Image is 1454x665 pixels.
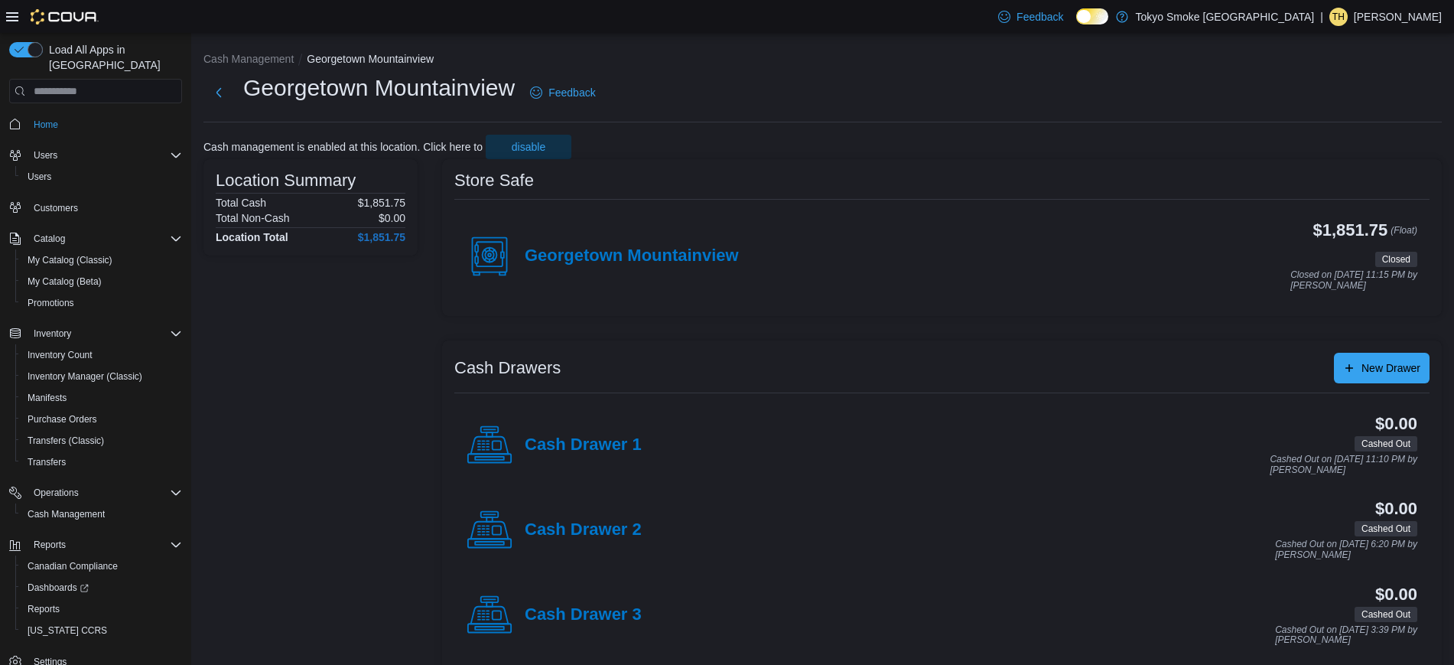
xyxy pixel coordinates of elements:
h3: Location Summary [216,171,356,190]
span: Users [21,168,182,186]
span: My Catalog (Classic) [28,254,112,266]
span: Home [28,114,182,133]
span: Transfers (Classic) [28,435,104,447]
h4: Location Total [216,231,288,243]
p: $1,851.75 [358,197,405,209]
button: Customers [3,197,188,219]
button: [US_STATE] CCRS [15,620,188,641]
a: Customers [28,199,84,217]
a: Canadian Compliance [21,557,124,575]
button: Operations [28,484,85,502]
span: Cashed Out [1361,608,1410,621]
a: Feedback [524,77,601,108]
a: Manifests [21,389,73,407]
a: Users [21,168,57,186]
span: Users [28,146,182,165]
button: New Drawer [1334,353,1430,383]
button: Inventory Count [15,344,188,366]
button: Reports [15,598,188,620]
span: disable [512,139,545,155]
p: Cash management is enabled at this location. Click here to [203,141,483,153]
h3: $0.00 [1375,500,1417,518]
a: Transfers [21,453,72,471]
span: Transfers [28,456,66,468]
h3: $0.00 [1375,585,1417,604]
span: Canadian Compliance [21,557,182,575]
h4: Cash Drawer 3 [525,605,642,625]
span: New Drawer [1361,360,1420,376]
span: Closed [1382,253,1410,266]
h3: Store Safe [454,171,534,190]
a: Transfers (Classic) [21,432,110,450]
span: [US_STATE] CCRS [28,624,107,637]
span: Inventory [28,324,182,343]
span: Catalog [28,230,182,248]
button: Inventory [28,324,77,343]
button: Users [28,146,63,165]
span: Dashboards [21,579,182,597]
span: My Catalog (Beta) [28,275,102,288]
h3: $0.00 [1375,415,1417,433]
div: Tyler Hopkinson [1329,8,1348,26]
h3: $1,851.75 [1313,221,1388,240]
span: Reports [28,603,60,615]
span: Home [34,119,58,131]
h6: Total Cash [216,197,266,209]
span: Cashed Out [1361,437,1410,451]
button: My Catalog (Classic) [15,249,188,271]
button: Reports [28,536,72,554]
a: Purchase Orders [21,410,103,429]
button: Users [3,145,188,166]
span: Promotions [21,294,182,312]
a: Reports [21,600,66,618]
span: Users [28,171,51,183]
span: Customers [34,202,78,214]
span: Cash Management [28,508,105,520]
a: Feedback [992,2,1069,32]
p: Closed on [DATE] 11:15 PM by [PERSON_NAME] [1290,270,1417,291]
span: Users [34,149,57,161]
h4: Georgetown Mountainview [525,246,739,266]
button: Users [15,166,188,187]
button: Inventory Manager (Classic) [15,366,188,387]
a: Dashboards [15,577,188,598]
a: Dashboards [21,579,95,597]
p: Cashed Out on [DATE] 3:39 PM by [PERSON_NAME] [1275,625,1417,646]
span: Canadian Compliance [28,560,118,572]
button: Inventory [3,323,188,344]
a: My Catalog (Beta) [21,272,108,291]
button: Transfers (Classic) [15,430,188,451]
input: Dark Mode [1076,8,1108,24]
span: Inventory Manager (Classic) [21,367,182,386]
button: Promotions [15,292,188,314]
span: Reports [28,536,182,554]
a: My Catalog (Classic) [21,251,119,269]
span: Cashed Out [1355,521,1417,536]
span: Cash Management [21,505,182,523]
span: Cashed Out [1361,522,1410,536]
p: Cashed Out on [DATE] 6:20 PM by [PERSON_NAME] [1275,539,1417,560]
h6: Total Non-Cash [216,212,290,224]
span: Reports [21,600,182,618]
button: Catalog [3,228,188,249]
h3: Cash Drawers [454,359,561,377]
button: Transfers [15,451,188,473]
span: Washington CCRS [21,621,182,640]
span: Manifests [21,389,182,407]
span: Dark Mode [1076,24,1077,25]
a: Cash Management [21,505,111,523]
span: Inventory [34,328,71,340]
a: [US_STATE] CCRS [21,621,113,640]
img: Cova [31,9,99,24]
span: Dashboards [28,582,89,594]
button: Cash Management [15,504,188,525]
span: Feedback [1016,9,1063,24]
a: Promotions [21,294,80,312]
span: Catalog [34,233,65,245]
span: Customers [28,198,182,217]
a: Home [28,116,64,134]
button: Cash Management [203,53,294,65]
nav: An example of EuiBreadcrumbs [203,51,1442,70]
button: Next [203,77,234,108]
span: Inventory Manager (Classic) [28,370,142,383]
